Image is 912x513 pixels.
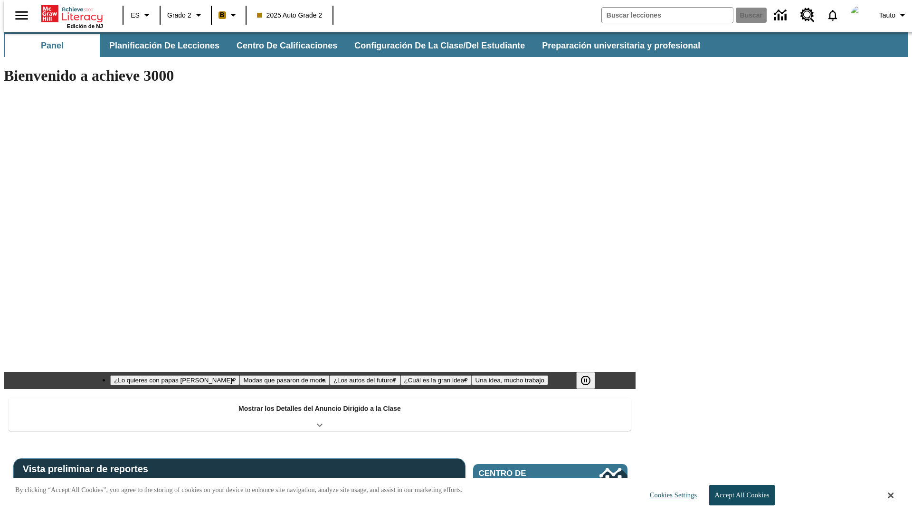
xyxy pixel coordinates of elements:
div: Subbarra de navegación [4,32,908,57]
a: Centro de recursos, Se abrirá en una pestaña nueva. [795,2,820,28]
div: Mostrar los Detalles del Anuncio Dirigido a la Clase [9,398,631,431]
p: Mostrar los Detalles del Anuncio Dirigido a la Clase [238,404,401,414]
span: ES [131,10,140,20]
h1: Bienvenido a achieve 3000 [4,67,636,85]
a: Portada [41,4,103,23]
button: Diapositiva 5 Una idea, mucho trabajo [472,375,548,385]
button: Diapositiva 3 ¿Los autos del futuro? [330,375,400,385]
button: Grado: Grado 2, Elige un grado [163,7,208,24]
span: B [220,9,225,21]
button: Diapositiva 2 Modas que pasaron de moda [239,375,329,385]
button: Lenguaje: ES, Selecciona un idioma [126,7,157,24]
a: Centro de información [473,464,627,493]
div: Pausar [576,372,605,389]
button: Perfil/Configuración [875,7,912,24]
button: Panel [5,34,100,57]
button: Configuración de la clase/del estudiante [347,34,532,57]
button: Diapositiva 4 ¿Cuál es la gran idea? [400,375,472,385]
button: Abrir el menú lateral [8,1,36,29]
span: Centro de información [479,469,568,488]
button: Boost El color de la clase es anaranjado claro. Cambiar el color de la clase. [215,7,243,24]
body: Máximo 600 caracteres Presiona Escape para desactivar la barra de herramientas Presiona Alt + F10... [4,8,139,16]
button: Cookies Settings [641,485,701,505]
button: Pausar [576,372,595,389]
button: Accept All Cookies [709,485,774,505]
span: Tauto [879,10,895,20]
button: Close [888,491,893,500]
p: By clicking “Accept All Cookies”, you agree to the storing of cookies on your device to enhance s... [15,485,463,495]
img: avatar image [851,6,870,25]
input: Buscar campo [602,8,733,23]
button: Centro de calificaciones [229,34,345,57]
a: Notificaciones [820,3,845,28]
span: Edición de NJ [67,23,103,29]
a: Centro de información [769,2,795,28]
div: Subbarra de navegación [4,34,709,57]
span: Vista preliminar de reportes [23,464,153,475]
button: Escoja un nuevo avatar [845,3,875,28]
div: Portada [41,3,103,29]
button: Planificación de lecciones [102,34,227,57]
span: 2025 Auto Grade 2 [257,10,323,20]
button: Preparación universitaria y profesional [534,34,708,57]
span: Grado 2 [167,10,191,20]
button: Diapositiva 1 ¿Lo quieres con papas fritas? [110,375,239,385]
